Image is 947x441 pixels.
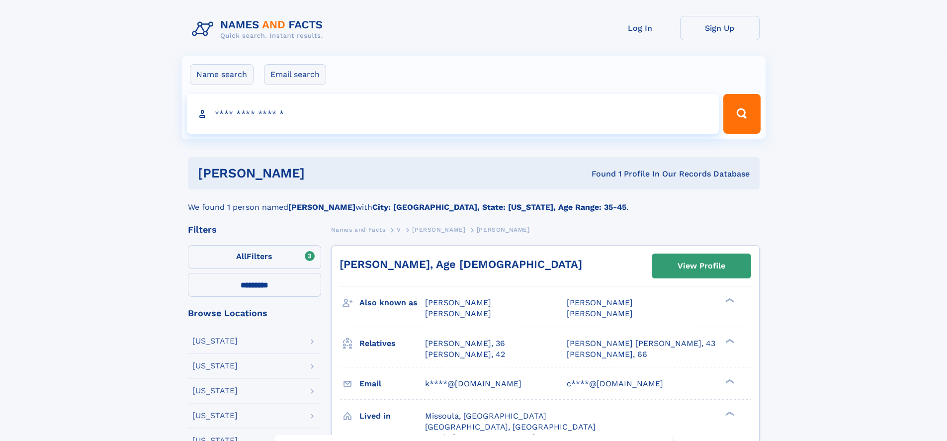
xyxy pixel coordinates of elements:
[188,189,760,213] div: We found 1 person named with .
[188,309,321,318] div: Browse Locations
[425,411,546,421] span: Missoula, [GEOGRAPHIC_DATA]
[264,64,326,85] label: Email search
[188,225,321,234] div: Filters
[477,226,530,233] span: [PERSON_NAME]
[412,223,465,236] a: [PERSON_NAME]
[187,94,719,134] input: search input
[680,16,760,40] a: Sign Up
[723,297,735,304] div: ❯
[331,223,386,236] a: Names and Facts
[567,338,715,349] a: [PERSON_NAME] [PERSON_NAME], 43
[340,258,582,270] a: [PERSON_NAME], Age [DEMOGRAPHIC_DATA]
[192,362,238,370] div: [US_STATE]
[192,387,238,395] div: [US_STATE]
[359,335,425,352] h3: Relatives
[723,94,760,134] button: Search Button
[567,349,647,360] a: [PERSON_NAME], 66
[425,338,505,349] a: [PERSON_NAME], 36
[372,202,626,212] b: City: [GEOGRAPHIC_DATA], State: [US_STATE], Age Range: 35-45
[397,226,401,233] span: V
[359,294,425,311] h3: Also known as
[723,338,735,344] div: ❯
[723,410,735,417] div: ❯
[192,412,238,420] div: [US_STATE]
[198,167,448,179] h1: [PERSON_NAME]
[359,408,425,425] h3: Lived in
[188,16,331,43] img: Logo Names and Facts
[425,298,491,307] span: [PERSON_NAME]
[236,252,247,261] span: All
[192,337,238,345] div: [US_STATE]
[288,202,355,212] b: [PERSON_NAME]
[359,375,425,392] h3: Email
[567,298,633,307] span: [PERSON_NAME]
[425,349,505,360] a: [PERSON_NAME], 42
[397,223,401,236] a: V
[567,309,633,318] span: [PERSON_NAME]
[412,226,465,233] span: [PERSON_NAME]
[425,422,596,432] span: [GEOGRAPHIC_DATA], [GEOGRAPHIC_DATA]
[601,16,680,40] a: Log In
[678,255,725,277] div: View Profile
[723,378,735,384] div: ❯
[652,254,751,278] a: View Profile
[190,64,254,85] label: Name search
[188,245,321,269] label: Filters
[425,309,491,318] span: [PERSON_NAME]
[448,169,750,179] div: Found 1 Profile In Our Records Database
